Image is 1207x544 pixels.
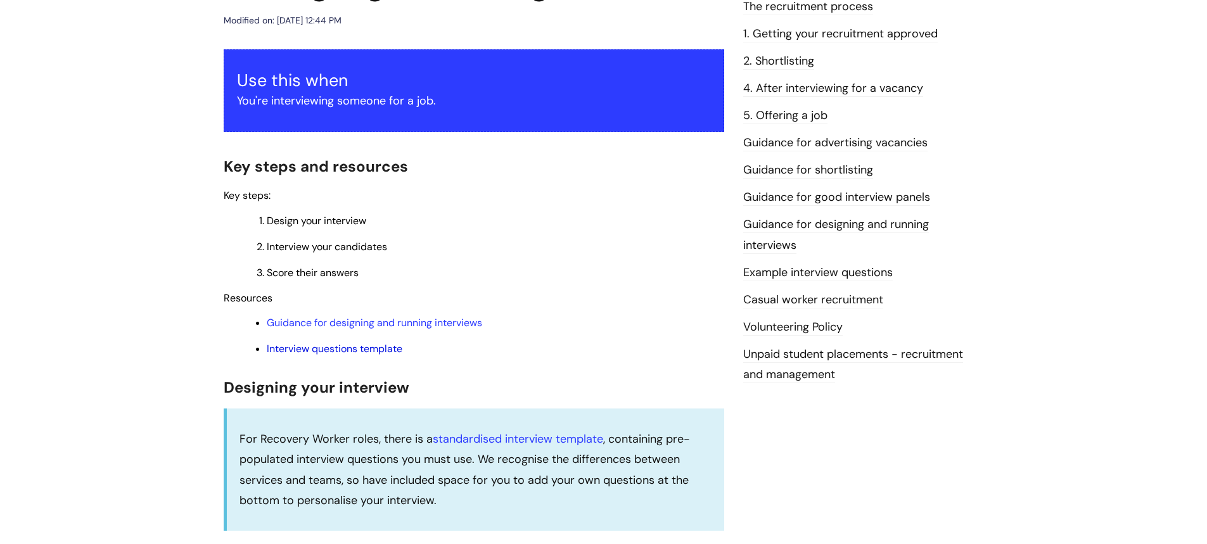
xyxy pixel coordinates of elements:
a: 1. Getting your recruitment approved [743,26,938,42]
span: Resources [224,291,272,305]
a: Guidance for designing and running interviews [743,217,929,253]
a: Unpaid student placements - recruitment and management [743,346,963,383]
span: Score their answers [267,266,359,279]
a: 2. Shortlisting [743,53,814,70]
a: Example interview questions [743,265,893,281]
a: 5. Offering a job [743,108,827,124]
a: Guidance for advertising vacancies [743,135,928,151]
span: Designing your interview [224,377,409,397]
h3: Use this when [237,70,711,91]
a: 4. After interviewing for a vacancy [743,80,923,97]
p: For Recovery Worker roles, there is a , containing pre-populated interview questions you must use... [239,429,712,511]
a: Volunteering Policy [743,319,843,336]
span: Key steps: [224,189,271,202]
a: standardised interview template [433,431,603,446]
span: Design your interview [267,214,366,227]
div: Modified on: [DATE] 12:44 PM [224,13,342,28]
span: Key steps and resources [224,156,408,176]
a: Interview questions template [267,342,402,355]
p: You're interviewing someone for a job. [237,91,711,111]
a: Casual worker recruitment [743,292,883,308]
span: Interview your candidates [267,240,387,253]
a: Guidance for designing and running interviews [267,316,482,329]
a: Guidance for good interview panels [743,189,930,206]
a: Guidance for shortlisting [743,162,873,179]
